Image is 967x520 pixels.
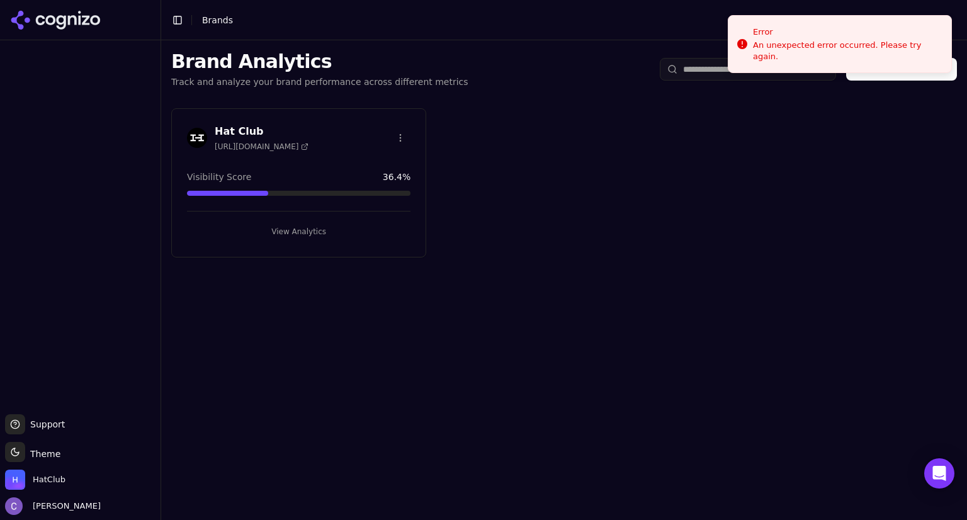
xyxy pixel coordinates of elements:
[215,124,308,139] h3: Hat Club
[753,26,941,38] div: Error
[187,128,207,148] img: Hat Club
[5,470,25,490] img: HatClub
[28,500,101,512] span: [PERSON_NAME]
[215,142,308,152] span: [URL][DOMAIN_NAME]
[25,418,65,431] span: Support
[25,449,60,459] span: Theme
[187,171,251,183] span: Visibility Score
[171,50,468,73] h1: Brand Analytics
[202,15,233,25] span: Brands
[5,497,101,515] button: Open user button
[33,474,65,485] span: HatClub
[5,497,23,515] img: Chris Hayes
[924,458,954,489] div: Open Intercom Messenger
[187,222,410,242] button: View Analytics
[753,40,941,62] div: An unexpected error occurred. Please try again.
[171,76,468,88] p: Track and analyze your brand performance across different metrics
[5,470,65,490] button: Open organization switcher
[202,14,233,26] nav: breadcrumb
[383,171,410,183] span: 36.4 %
